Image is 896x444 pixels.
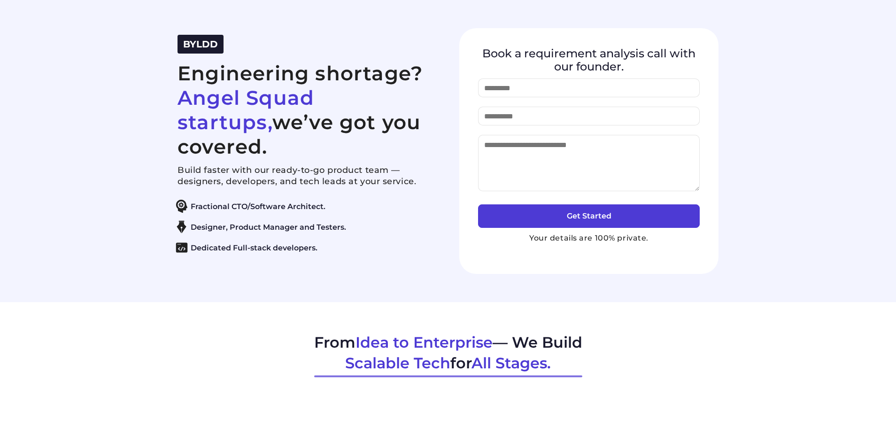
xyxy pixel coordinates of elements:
h4: Book a requirement analysis call with our founder. [478,47,700,73]
a: BYLDD [183,40,218,49]
span: All Stages. [471,354,551,372]
li: Designer, Product Manager and Testers. [173,220,432,234]
li: Dedicated Full-stack developers. [173,241,432,254]
span: BYLDD [183,39,218,50]
span: Angel Squad startups, [178,86,314,134]
button: Get Started [478,204,700,228]
p: Build faster with our ready-to-go product team — designers, developers, and tech leads at your se... [178,164,437,187]
span: Idea to Enterprise [355,333,493,351]
h2: From — We Build for [314,332,582,374]
p: Your details are 100% private. [478,233,700,244]
span: Scalable Tech [345,354,450,372]
li: Fractional CTO/Software Architect. [173,200,432,213]
h2: Engineering shortage? we’ve got you covered. [178,61,437,159]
